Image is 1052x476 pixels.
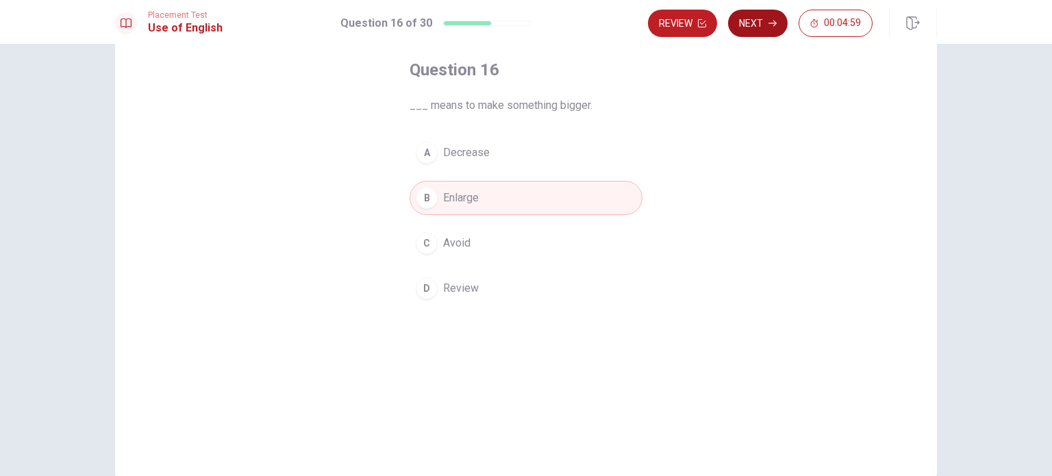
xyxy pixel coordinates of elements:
[728,10,788,37] button: Next
[443,280,479,297] span: Review
[410,181,642,215] button: BEnlarge
[824,18,861,29] span: 00:04:59
[340,15,432,32] h1: Question 16 of 30
[416,142,438,164] div: A
[410,136,642,170] button: ADecrease
[443,145,490,161] span: Decrease
[410,271,642,305] button: DReview
[443,190,479,206] span: Enlarge
[648,10,717,37] button: Review
[410,59,642,81] h4: Question 16
[443,235,471,251] span: Avoid
[799,10,873,37] button: 00:04:59
[148,20,223,36] h1: Use of English
[416,232,438,254] div: C
[410,97,642,114] span: ___ means to make something bigger.
[410,226,642,260] button: CAvoid
[416,277,438,299] div: D
[148,10,223,20] span: Placement Test
[416,187,438,209] div: B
